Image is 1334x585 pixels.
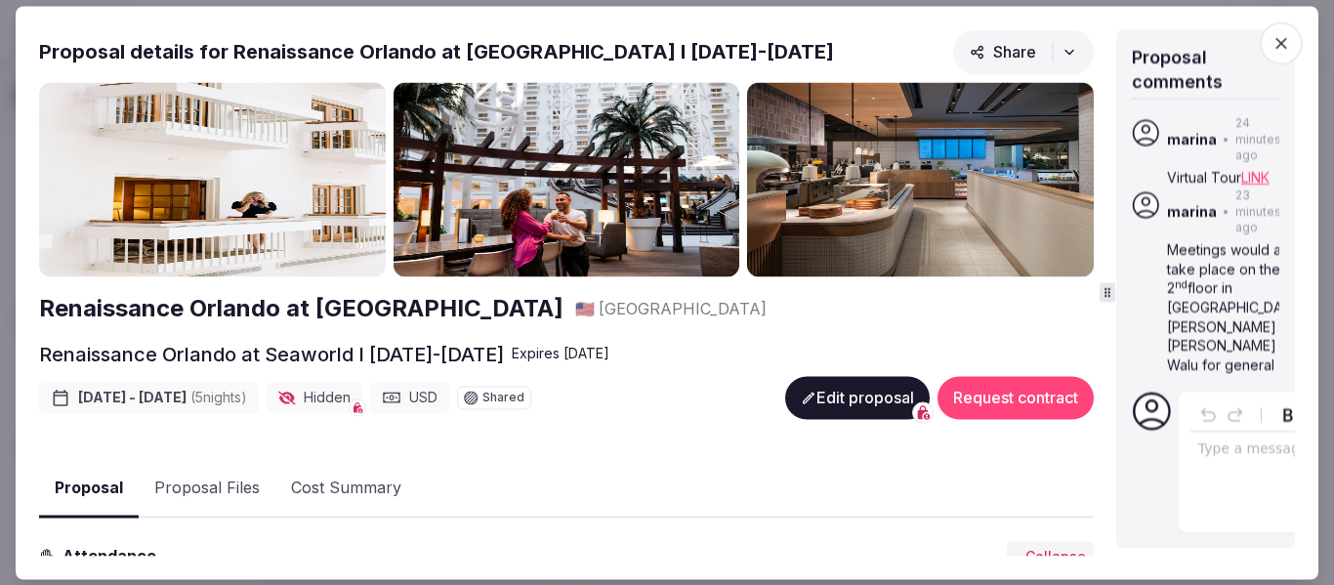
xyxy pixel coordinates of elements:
button: 🇺🇸 [575,298,595,319]
button: Bold [1274,401,1302,429]
button: Proposal Files [139,461,275,518]
button: Edit proposal [785,376,930,419]
h3: Attendance [55,545,172,568]
a: Renaissance Orlando at [GEOGRAPHIC_DATA] [39,292,563,325]
span: 🇺🇸 [575,299,595,318]
span: • [1223,132,1230,148]
button: Request contract [938,376,1094,419]
button: Proposal [39,460,139,518]
h2: Proposal details for Renaissance Orlando at [GEOGRAPHIC_DATA] I [DATE]-[DATE] [39,38,834,65]
div: USD [370,382,449,413]
div: Hidden [267,382,362,413]
a: LINK [1241,170,1270,187]
img: Gallery photo 3 [747,82,1094,276]
span: Shared [482,392,524,403]
span: Proposal comments [1132,47,1223,92]
span: [GEOGRAPHIC_DATA] [599,298,767,319]
span: 24 minutes ago [1235,115,1281,164]
span: Share [970,42,1036,62]
span: 23 minutes ago [1235,188,1281,236]
img: Gallery photo 2 [394,82,740,276]
h2: Renaissance Orlando at Seaworld I [DATE]-[DATE] [39,341,504,368]
p: Virtual Tour [1167,169,1311,188]
span: marina [1167,131,1217,150]
span: ( 5 night s ) [190,389,247,405]
button: Cost Summary [275,461,417,518]
span: • [1223,204,1230,221]
span: [DATE] - [DATE] [78,388,247,407]
div: Expire s [DATE] [512,344,609,363]
button: - Collapse [1007,541,1094,572]
span: marina [1167,203,1217,223]
button: Share [953,29,1094,74]
sup: nd [1175,279,1188,292]
img: Gallery photo 1 [39,82,386,276]
p: Meetings would all take place on the 2 floor in [GEOGRAPHIC_DATA], [PERSON_NAME] and [PERSON_NAME... [1167,241,1311,413]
